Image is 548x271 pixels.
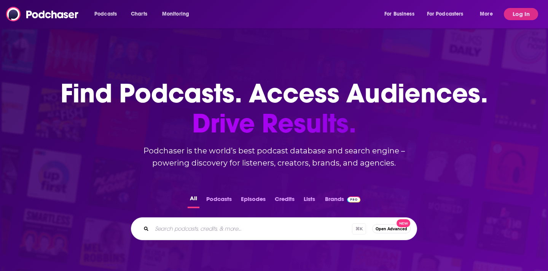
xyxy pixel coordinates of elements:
button: Episodes [239,193,268,208]
a: BrandsPodchaser Pro [325,193,360,208]
span: Podcasts [94,9,117,19]
button: open menu [157,8,199,20]
button: Credits [272,193,297,208]
button: open menu [475,8,502,20]
span: For Podcasters [427,9,464,19]
button: Log In [504,8,538,20]
button: open menu [422,8,475,20]
img: Podchaser - Follow, Share and Rate Podcasts [6,7,79,21]
button: open menu [379,8,424,20]
span: More [480,9,493,19]
h2: Podchaser is the world’s best podcast database and search engine – powering discovery for listene... [122,145,426,169]
span: Open Advanced [376,227,407,231]
span: Monitoring [162,9,189,19]
span: For Business [384,9,414,19]
button: Open AdvancedNew [372,224,411,233]
button: All [188,193,199,208]
img: Podchaser Pro [347,196,360,202]
button: Lists [301,193,317,208]
div: Search podcasts, credits, & more... [131,217,417,240]
span: New [397,219,410,227]
span: Drive Results. [61,108,488,139]
h1: Find Podcasts. Access Audiences. [61,78,488,139]
span: ⌘ K [352,223,366,234]
span: Charts [131,9,147,19]
a: Charts [126,8,152,20]
button: Podcasts [204,193,234,208]
input: Search podcasts, credits, & more... [152,223,352,235]
button: open menu [89,8,127,20]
